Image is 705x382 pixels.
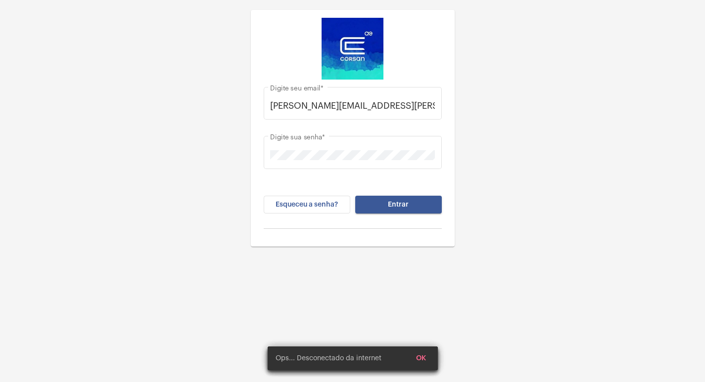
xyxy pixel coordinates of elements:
[270,101,435,111] input: Digite seu email
[322,18,383,80] img: d4669ae0-8c07-2337-4f67-34b0df7f5ae4.jpeg
[416,355,426,362] span: OK
[355,196,442,213] button: Entrar
[276,353,381,363] span: Ops... Desconectado da internet
[276,201,338,208] span: Esqueceu a senha?
[264,196,350,213] button: Esqueceu a senha?
[388,201,409,208] span: Entrar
